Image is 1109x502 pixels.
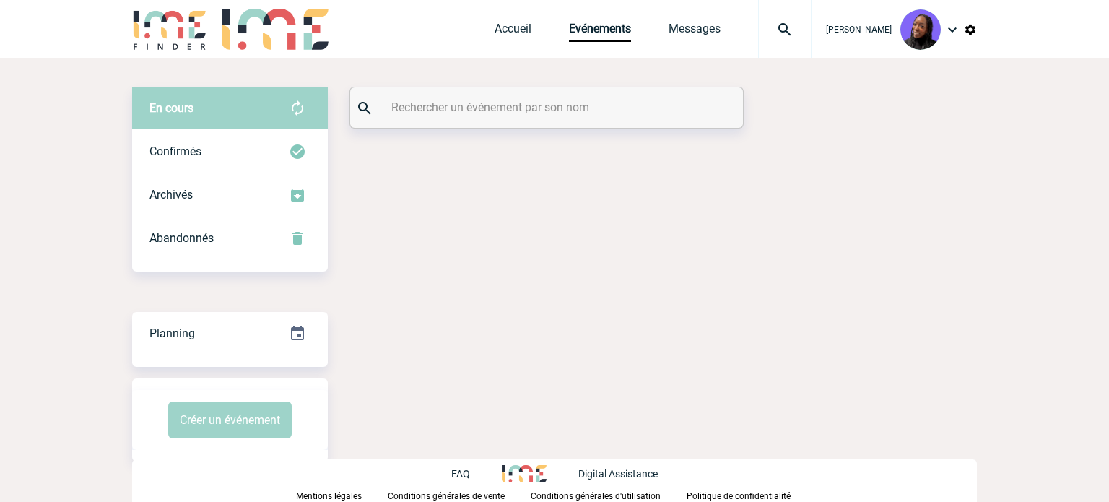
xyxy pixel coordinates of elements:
[388,97,709,118] input: Rechercher un événement par son nom
[531,488,687,502] a: Conditions générales d'utilisation
[495,22,531,42] a: Accueil
[900,9,941,50] img: 131349-0.png
[388,491,505,501] p: Conditions générales de vente
[502,465,547,482] img: http://www.idealmeetingsevents.fr/
[132,173,328,217] div: Retrouvez ici tous les événements que vous avez décidé d'archiver
[149,326,195,340] span: Planning
[149,101,193,115] span: En cours
[388,488,531,502] a: Conditions générales de vente
[168,402,292,438] button: Créer un événement
[531,491,661,501] p: Conditions générales d'utilisation
[826,25,892,35] span: [PERSON_NAME]
[132,217,328,260] div: Retrouvez ici tous vos événements annulés
[132,9,207,50] img: IME-Finder
[132,87,328,130] div: Retrouvez ici tous vos évènements avant confirmation
[296,488,388,502] a: Mentions légales
[149,144,201,158] span: Confirmés
[149,231,214,245] span: Abandonnés
[296,491,362,501] p: Mentions légales
[132,312,328,355] div: Retrouvez ici tous vos événements organisés par date et état d'avancement
[149,188,193,202] span: Archivés
[451,466,502,480] a: FAQ
[578,468,658,480] p: Digital Assistance
[687,491,791,501] p: Politique de confidentialité
[687,488,814,502] a: Politique de confidentialité
[451,468,470,480] p: FAQ
[132,311,328,354] a: Planning
[669,22,721,42] a: Messages
[569,22,631,42] a: Evénements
